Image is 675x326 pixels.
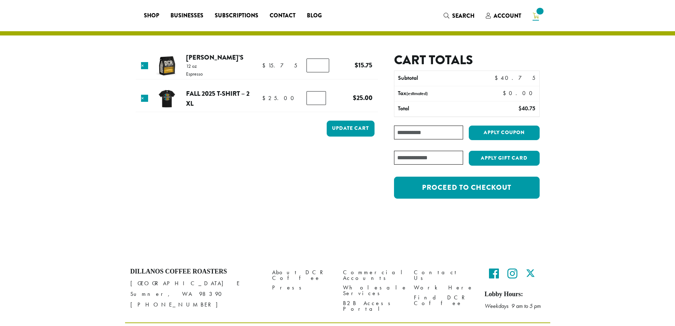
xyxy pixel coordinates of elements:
a: Wholesale Services [343,283,403,298]
h2: Cart totals [394,53,539,68]
a: Press [272,283,332,293]
a: Contact Us [414,268,474,283]
span: $ [262,62,268,69]
span: Account [494,12,521,20]
a: Remove this item [141,95,148,102]
a: Businesses [165,10,209,21]
bdi: 25.00 [262,94,297,102]
span: $ [262,94,268,102]
p: 12 oz [186,63,203,68]
a: Commercial Accounts [343,268,403,283]
span: Subscriptions [215,11,258,20]
button: Update cart [327,121,375,137]
span: Blog [307,11,322,20]
button: Apply coupon [469,126,540,140]
a: B2B Access Portal [343,298,403,314]
bdi: 40.75 [495,74,535,82]
small: (estimated) [406,90,428,96]
button: Apply Gift Card [469,151,540,166]
a: Blog [301,10,327,21]
a: Account [480,10,527,22]
span: Shop [144,11,159,20]
input: Product quantity [306,91,326,105]
span: Search [452,12,474,20]
a: Search [438,10,480,22]
bdi: 25.00 [353,93,372,103]
th: Subtotal [394,71,481,86]
p: Espresso [186,71,203,76]
th: Tax [394,86,497,101]
p: [GEOGRAPHIC_DATA] E Sumner, WA 98390 [PHONE_NUMBER] [130,278,261,310]
a: Proceed to checkout [394,177,539,199]
bdi: 40.75 [518,105,535,112]
a: Fall 2025 T-Shirt – 2 XL [186,89,249,108]
bdi: 15.75 [355,60,372,70]
bdi: 0.00 [503,89,536,97]
span: $ [503,89,509,97]
a: Work Here [414,283,474,293]
span: Businesses [170,11,203,20]
img: Hannah's [156,54,179,77]
em: Weekdays 9 am to 5 pm [485,302,541,310]
h5: Lobby Hours: [485,291,545,298]
th: Total [394,101,481,116]
a: Remove this item [141,62,148,69]
a: Subscriptions [209,10,264,21]
bdi: 15.75 [262,62,297,69]
input: Product quantity [306,59,329,72]
span: $ [495,74,501,82]
a: About DCR Coffee [272,268,332,283]
span: $ [353,93,356,103]
a: Contact [264,10,301,21]
a: Find DCR Coffee [414,293,474,308]
h4: Dillanos Coffee Roasters [130,268,261,276]
span: Contact [270,11,296,20]
a: [PERSON_NAME]’s [186,53,243,62]
span: $ [518,105,522,112]
span: $ [355,60,358,70]
img: Fall 2025 T-Shirt - 2 XL [156,87,179,110]
a: Shop [138,10,165,21]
